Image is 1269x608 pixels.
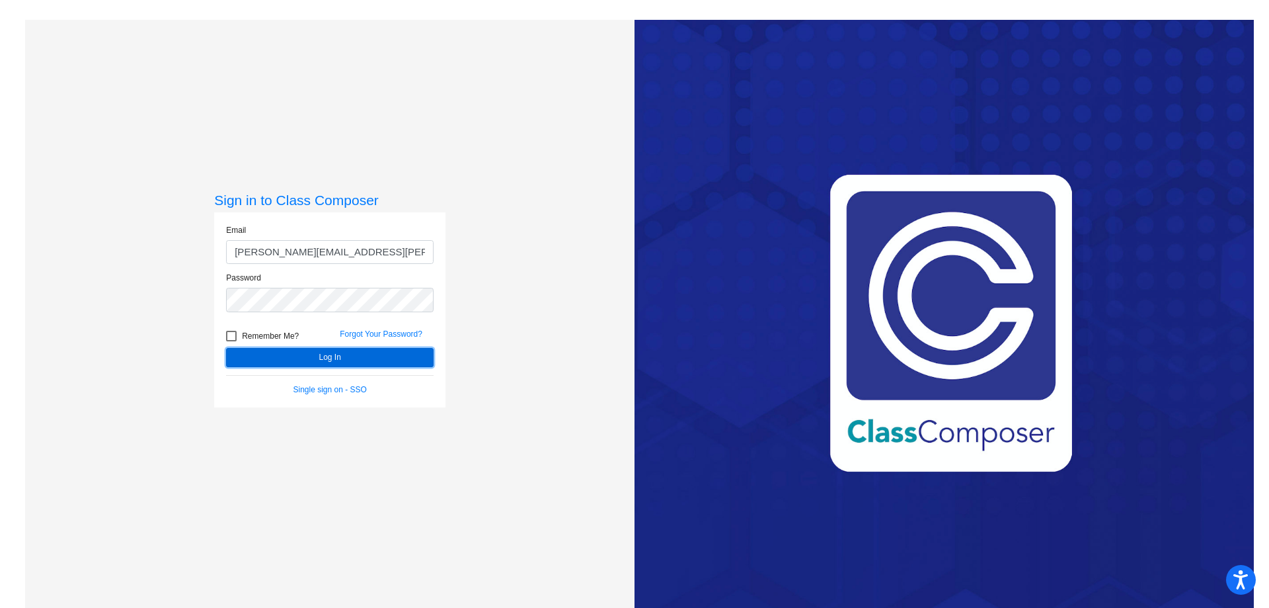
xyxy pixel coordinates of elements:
[214,192,445,208] h3: Sign in to Class Composer
[293,385,367,394] a: Single sign on - SSO
[242,328,299,344] span: Remember Me?
[340,329,422,339] a: Forgot Your Password?
[226,348,434,367] button: Log In
[226,272,261,284] label: Password
[226,224,246,236] label: Email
